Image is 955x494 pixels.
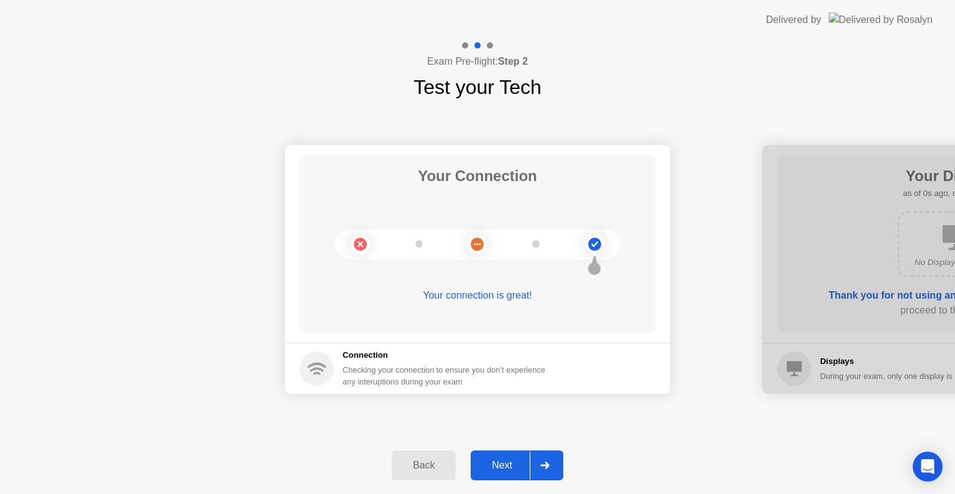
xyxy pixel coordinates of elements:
button: Next [471,450,563,480]
b: Step 2 [498,56,528,67]
h5: Connection [343,349,553,361]
img: Delivered by Rosalyn [829,12,933,27]
button: Back [392,450,456,480]
div: Delivered by [766,12,821,27]
div: Next [474,460,530,471]
h4: Exam Pre-flight: [427,54,528,69]
div: Checking your connection to ensure you don’t experience any interuptions during your exam [343,364,553,388]
div: Back [395,460,452,471]
h1: Your Connection [418,165,537,187]
h1: Test your Tech [413,72,542,102]
div: Open Intercom Messenger [913,452,943,482]
div: Your connection is great! [300,288,655,303]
